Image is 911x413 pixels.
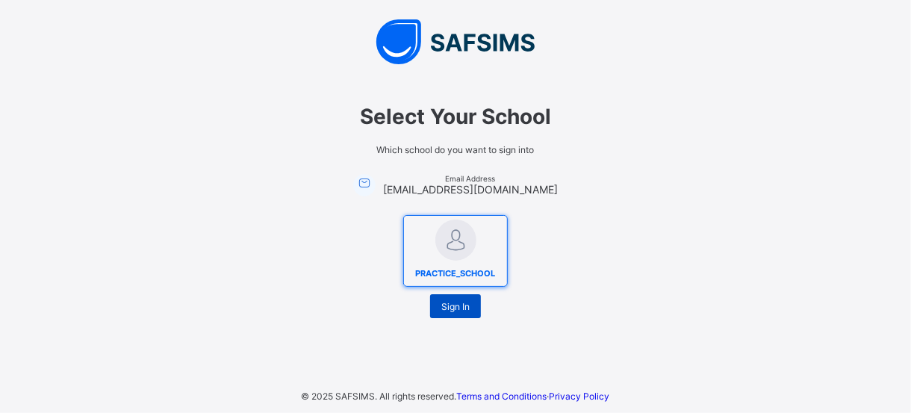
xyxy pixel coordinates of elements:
[435,220,476,261] img: PRACTICE_SCHOOL
[231,19,680,64] img: SAFSIMS Logo
[383,183,558,196] span: [EMAIL_ADDRESS][DOMAIN_NAME]
[246,104,665,129] span: Select Your School
[302,391,457,402] span: © 2025 SAFSIMS. All rights reserved.
[441,301,470,312] span: Sign In
[246,144,665,155] span: Which school do you want to sign into
[383,174,558,183] span: Email Address
[457,391,547,402] a: Terms and Conditions
[412,264,500,282] span: PRACTICE_SCHOOL
[457,391,610,402] span: ·
[550,391,610,402] a: Privacy Policy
